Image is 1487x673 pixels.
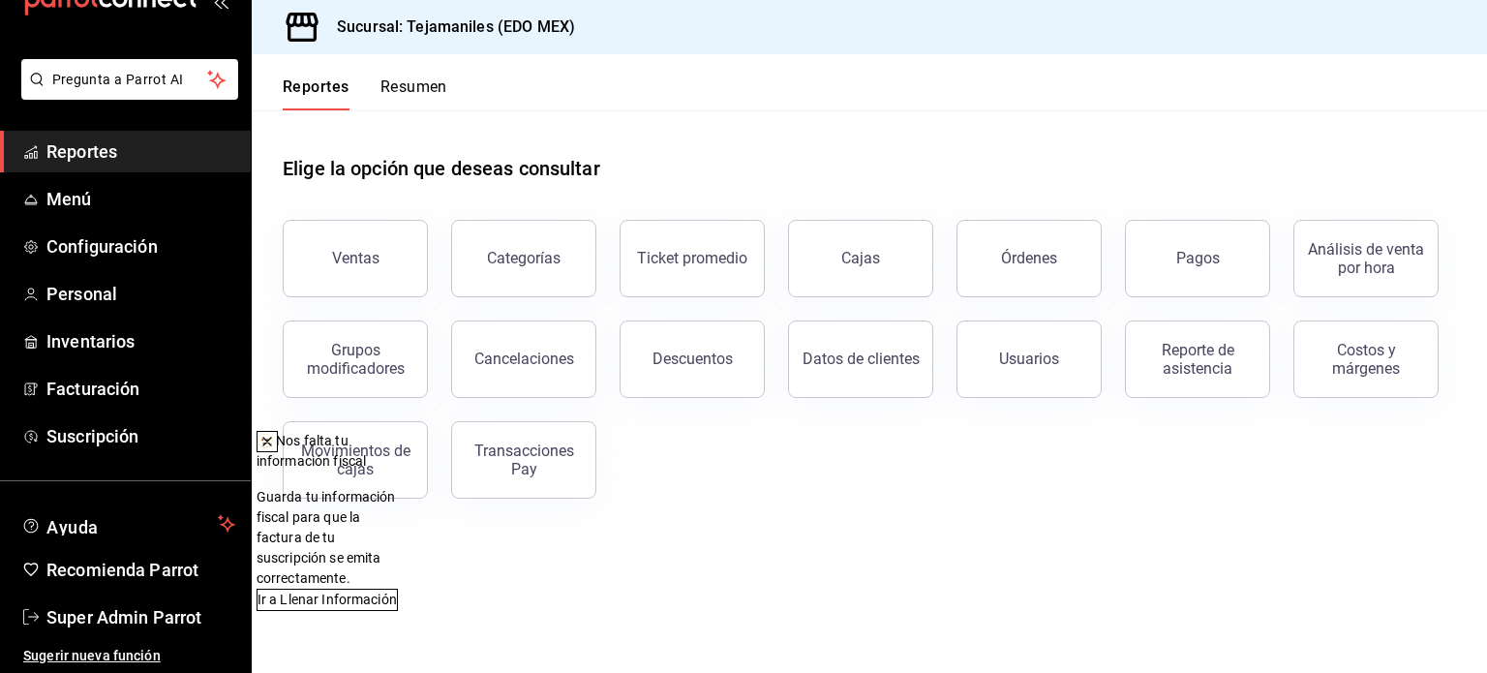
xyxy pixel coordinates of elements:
[1001,249,1057,267] div: Órdenes
[487,249,561,267] div: Categorías
[380,77,447,110] button: Resumen
[1125,321,1270,398] button: Reporte de asistencia
[332,249,379,267] div: Ventas
[451,321,596,398] button: Cancelaciones
[46,328,235,354] span: Inventarios
[46,557,235,583] span: Recomienda Parrot
[283,421,428,499] button: Movimientos de cajas
[23,646,235,666] span: Sugerir nueva función
[14,83,238,104] a: Pregunta a Parrot AI
[46,233,235,260] span: Configuración
[46,423,235,449] span: Suscripción
[1306,341,1426,378] div: Costos y márgenes
[52,70,208,90] span: Pregunta a Parrot AI
[258,590,397,610] span: Ir a Llenar Información
[841,247,881,270] div: Cajas
[46,604,235,630] span: Super Admin Parrot
[283,77,447,110] div: navigation tabs
[1306,240,1426,277] div: Análisis de venta por hora
[46,186,235,212] span: Menú
[1293,220,1439,297] button: Análisis de venta por hora
[46,376,235,402] span: Facturación
[295,341,415,378] div: Grupos modificadores
[21,59,238,100] button: Pregunta a Parrot AI
[620,321,765,398] button: Descuentos
[257,487,398,589] p: Guarda tu información fiscal para que la factura de tu suscripción se emita correctamente.
[1176,249,1220,267] div: Pagos
[474,350,574,368] div: Cancelaciones
[283,154,600,183] h1: Elige la opción que deseas consultar
[652,350,733,368] div: Descuentos
[1138,341,1258,378] div: Reporte de asistencia
[956,321,1102,398] button: Usuarios
[788,321,933,398] button: Datos de clientes
[999,350,1059,368] div: Usuarios
[257,431,398,472] div: 🫥 Nos falta tu información fiscal
[1293,321,1439,398] button: Costos y márgenes
[283,220,428,297] button: Ventas
[46,512,210,535] span: Ayuda
[451,220,596,297] button: Categorías
[46,138,235,165] span: Reportes
[321,15,575,39] h3: Sucursal: Tejamaniles (EDO MEX)
[464,442,584,478] div: Transacciones Pay
[46,281,235,307] span: Personal
[257,589,398,611] button: Ir a Llenar Información
[788,220,933,297] a: Cajas
[1125,220,1270,297] button: Pagos
[956,220,1102,297] button: Órdenes
[451,421,596,499] button: Transacciones Pay
[637,249,747,267] div: Ticket promedio
[283,321,428,398] button: Grupos modificadores
[283,77,349,110] button: Reportes
[620,220,765,297] button: Ticket promedio
[803,350,920,368] div: Datos de clientes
